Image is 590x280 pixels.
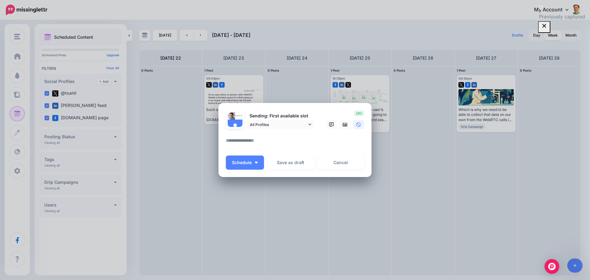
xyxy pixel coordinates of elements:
[226,156,264,170] button: Schedule
[250,121,307,128] span: All Profiles
[317,156,364,170] a: Cancel
[232,160,252,165] span: Schedule
[247,120,314,129] a: All Profiles
[228,112,235,120] img: portrait-512x512-19370.jpg
[247,112,314,120] p: Sending: First available slot
[545,259,559,274] div: Open Intercom Messenger
[235,112,242,120] img: 14446026_998167033644330_331161593929244144_n-bsa28576.png
[354,110,364,116] span: 280
[228,120,242,134] img: user_default_image.png
[267,156,314,170] button: Save as draft
[255,162,258,164] img: arrow-down-white.png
